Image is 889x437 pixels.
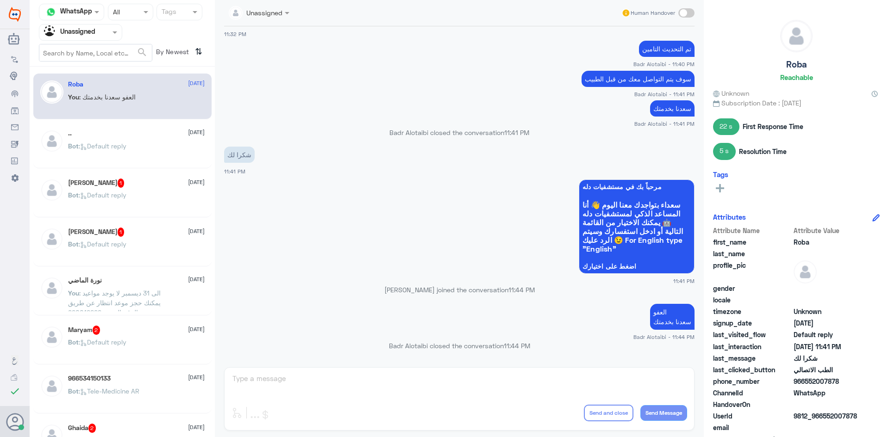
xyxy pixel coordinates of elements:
span: شكرا لك [794,353,861,363]
span: : Default reply [79,338,126,346]
span: Badr Alotaibi - 11:44 PM [633,333,695,341]
span: Unknown [794,307,861,316]
span: By Newest [152,44,191,62]
span: [DATE] [188,178,205,186]
img: Unassigned.svg [44,25,58,39]
span: Roba [794,237,861,247]
span: Badr Alotaibi - 11:40 PM [633,60,695,68]
h6: Attributes [713,213,746,221]
button: Avatar [6,413,24,431]
span: Badr Alotaibi - 11:41 PM [634,120,695,128]
p: Badr Alotaibi closed the conversation [224,341,695,351]
h5: عبدالعزيز المهنا [68,228,125,237]
span: last_visited_flow [713,330,792,339]
span: 2025-08-20T20:41:44.712Z [794,342,861,351]
span: 11:41 PM [504,129,529,136]
span: gender [713,283,792,293]
span: 11:41 PM [673,277,695,285]
img: defaultAdmin.png [794,260,817,283]
img: defaultAdmin.png [40,178,63,202]
span: : العفو سعدنا بخدمتك [79,93,136,101]
span: سعداء بتواجدك معنا اليوم 👋 أنا المساعد الذكي لمستشفيات دله 🤖 يمكنك الاختيار من القائمة التالية أو... [582,200,691,253]
span: الطب الاتصالي [794,365,861,375]
span: null [794,400,861,409]
span: Unknown [713,88,749,98]
span: 966552007878 [794,376,861,386]
span: locale [713,295,792,305]
span: Human Handover [631,9,675,17]
span: 2 [794,388,861,398]
span: : Tele-Medicine AR [79,387,139,395]
h5: نورة الماضي [68,277,102,284]
input: Search by Name, Local etc… [39,44,152,61]
span: Bot [68,338,79,346]
i: ⇅ [195,44,202,59]
h5: سعد الشمري [68,178,125,188]
span: [DATE] [188,275,205,283]
span: 2025-08-20T19:34:18.684Z [794,318,861,328]
span: Bot [68,240,79,248]
span: [DATE] [188,373,205,382]
span: You [68,93,79,101]
img: defaultAdmin.png [40,129,63,153]
span: : Default reply [79,240,126,248]
span: last_name [713,249,792,259]
p: 20/8/2025, 11:41 PM [582,71,695,87]
span: 2 [93,326,100,335]
i: check [9,386,20,397]
span: signup_date [713,318,792,328]
span: 9812_966552007878 [794,411,861,421]
h5: Maryam [68,326,100,335]
span: [DATE] [188,227,205,235]
img: defaultAdmin.png [40,375,63,398]
span: last_clicked_button [713,365,792,375]
span: 11:44 PM [504,342,530,350]
p: 20/8/2025, 11:40 PM [639,41,695,57]
p: 20/8/2025, 11:41 PM [650,100,695,117]
h6: Tags [713,170,728,178]
span: 11:44 PM [508,286,535,294]
span: [DATE] [188,325,205,333]
span: اضغط على اختيارك [582,263,691,270]
span: مرحباً بك في مستشفيات دله [582,183,691,191]
h5: 966534150133 [68,375,111,382]
span: [DATE] [188,128,205,136]
img: defaultAdmin.png [40,277,63,300]
img: whatsapp.png [44,5,58,19]
span: first_name [713,237,792,247]
span: 1 [118,228,125,237]
img: defaultAdmin.png [40,228,63,251]
span: Resolution Time [739,147,787,156]
span: Default reply [794,330,861,339]
span: First Response Time [743,122,803,131]
span: Bot [68,191,79,199]
h6: Reachable [780,73,813,81]
h5: Roba [68,80,83,88]
span: timezone [713,307,792,316]
span: 5 s [713,143,736,160]
span: email [713,423,792,432]
span: Attribute Value [794,226,861,235]
span: last_interaction [713,342,792,351]
span: profile_pic [713,260,792,282]
span: [DATE] [188,423,205,431]
span: phone_number [713,376,792,386]
span: 11:41 PM [224,168,245,174]
p: 20/8/2025, 11:41 PM [224,147,255,163]
img: defaultAdmin.png [40,80,63,104]
img: defaultAdmin.png [40,326,63,349]
span: You [68,289,79,297]
span: 11:32 PM [224,31,246,37]
img: Widebot Logo [9,7,21,22]
p: Badr Alotaibi closed the conversation [224,128,695,137]
span: null [794,295,861,305]
span: null [794,423,861,432]
span: : الى 31 ديسمبر لا يوجد مواعيد يمكنك حجز موعد انتظار عن طريق الرقم الموحد 920012222 [68,289,161,316]
span: Badr Alotaibi - 11:41 PM [634,90,695,98]
h5: Roba [786,59,807,70]
span: last_message [713,353,792,363]
p: 20/8/2025, 11:44 PM [650,304,695,330]
span: [DATE] [188,79,205,87]
p: [PERSON_NAME] joined the conversation [224,285,695,295]
span: 22 s [713,118,739,135]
